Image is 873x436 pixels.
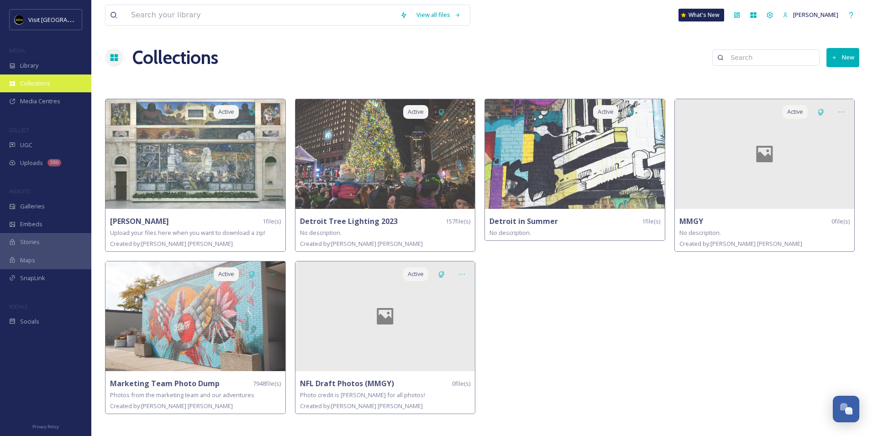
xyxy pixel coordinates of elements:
span: 1 file(s) [263,217,281,226]
span: Media Centres [20,97,60,106]
span: WIDGETS [9,188,30,195]
span: No description. [300,229,342,237]
span: Upload your files here when you want to download a zip! [110,229,265,237]
strong: Detroit in Summer [489,216,558,226]
span: 0 file(s) [831,217,850,226]
span: Socials [20,317,39,326]
span: Active [598,107,614,116]
img: c7e63344-3dc9-42a7-84ed-d314eb440658.jpg [105,261,285,371]
span: Collections [20,79,50,88]
input: Search [726,48,815,67]
span: 157 file(s) [446,217,470,226]
span: Privacy Policy [32,424,59,430]
span: Embeds [20,220,42,229]
span: COLLECT [9,127,29,133]
div: 380 [47,159,61,166]
strong: MMGY [679,216,703,226]
span: SnapLink [20,274,45,282]
strong: Detroit Tree Lighting 2023 [300,216,398,226]
a: Privacy Policy [32,420,59,431]
span: Active [408,107,424,116]
a: [PERSON_NAME] [778,6,843,24]
span: Created by: [PERSON_NAME] [PERSON_NAME] [110,402,233,410]
span: 0 file(s) [452,379,470,388]
span: Stories [20,238,40,246]
img: 23d9f9734b91dac1a8865b725aa349b18ed54e9cc179dcdb99ece6db6650fe2e.jpg [295,99,475,209]
span: Photos from the marketing team and our adventures [110,391,254,399]
input: Search your library [126,5,395,25]
a: What's New [678,9,724,21]
span: Created by: [PERSON_NAME] [PERSON_NAME] [679,239,802,248]
span: Active [787,107,803,116]
span: Galleries [20,202,45,211]
span: Created by: [PERSON_NAME] [PERSON_NAME] [300,239,423,248]
img: VISIT%20DETROIT%20LOGO%20-%20BLACK%20BACKGROUND.png [15,15,24,24]
strong: [PERSON_NAME] [110,216,169,226]
img: 7f257941-d840-4214-abae-001c275d7f15.jpg [105,99,285,209]
strong: NFL Draft Photos (MMGY) [300,378,394,388]
a: Collections [132,44,218,71]
span: Active [218,270,234,278]
span: 1 file(s) [642,217,660,226]
span: Visit [GEOGRAPHIC_DATA] [28,15,99,24]
span: Active [408,270,424,278]
span: No description. [489,229,531,237]
span: MEDIA [9,47,25,54]
strong: Marketing Team Photo Dump [110,378,220,388]
span: Created by: [PERSON_NAME] [PERSON_NAME] [110,239,233,248]
img: c5be5f21-a804-4496-bfd4-994210a59486.jpg [485,99,665,209]
button: New [826,48,859,67]
button: Open Chat [833,396,859,422]
span: [PERSON_NAME] [793,11,838,19]
a: View all files [412,6,465,24]
span: UGC [20,141,32,149]
span: 7948 file(s) [253,379,281,388]
span: Maps [20,256,35,265]
span: Active [218,107,234,116]
span: Library [20,61,38,70]
span: Photo credit is [PERSON_NAME] for all photos! [300,391,425,399]
span: Uploads [20,159,43,167]
span: No description. [679,229,721,237]
span: Created by: [PERSON_NAME] [PERSON_NAME] [300,402,423,410]
span: SOCIALS [9,303,27,310]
